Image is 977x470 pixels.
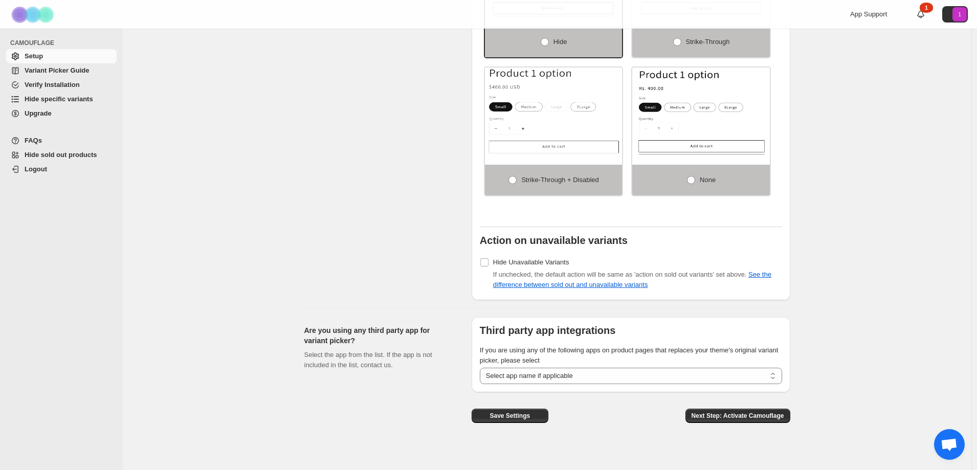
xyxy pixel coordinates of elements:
a: Hide sold out products [6,148,117,162]
span: FAQs [25,137,42,144]
a: Logout [6,162,117,176]
button: Next Step: Activate Camouflage [685,409,790,423]
span: Upgrade [25,109,52,117]
span: Avatar with initials 1 [952,7,967,21]
span: Next Step: Activate Camouflage [692,412,784,420]
span: If unchecked, the default action will be same as 'action on sold out variants' set above. [493,271,771,288]
span: Hide Unavailable Variants [493,258,569,266]
h2: Are you using any third party app for variant picker? [304,325,455,346]
span: Strike-through [686,38,730,46]
b: Third party app integrations [480,325,616,336]
a: Verify Installation [6,78,117,92]
button: Save Settings [472,409,548,423]
a: 1 [916,9,926,19]
div: Open chat [934,429,965,460]
img: None [632,68,770,154]
a: Hide specific variants [6,92,117,106]
div: 1 [920,3,933,13]
span: Hide sold out products [25,151,97,159]
span: None [700,176,716,184]
text: 1 [958,11,961,17]
span: Verify Installation [25,81,80,88]
span: Strike-through + Disabled [521,176,598,184]
span: Hide [553,38,567,46]
a: Variant Picker Guide [6,63,117,78]
span: Variant Picker Guide [25,66,89,74]
span: App Support [850,10,887,18]
img: Camouflage [8,1,59,29]
span: Hide specific variants [25,95,93,103]
button: Avatar with initials 1 [942,6,968,23]
img: Strike-through + Disabled [485,68,623,154]
a: FAQs [6,133,117,148]
span: If you are using any of the following apps on product pages that replaces your theme's original v... [480,346,779,364]
span: CAMOUFLAGE [10,39,118,47]
a: Upgrade [6,106,117,121]
span: Setup [25,52,43,60]
span: Logout [25,165,47,173]
b: Action on unavailable variants [480,235,628,246]
a: Setup [6,49,117,63]
span: Save Settings [490,412,530,420]
span: Select the app from the list. If the app is not included in the list, contact us. [304,351,432,369]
